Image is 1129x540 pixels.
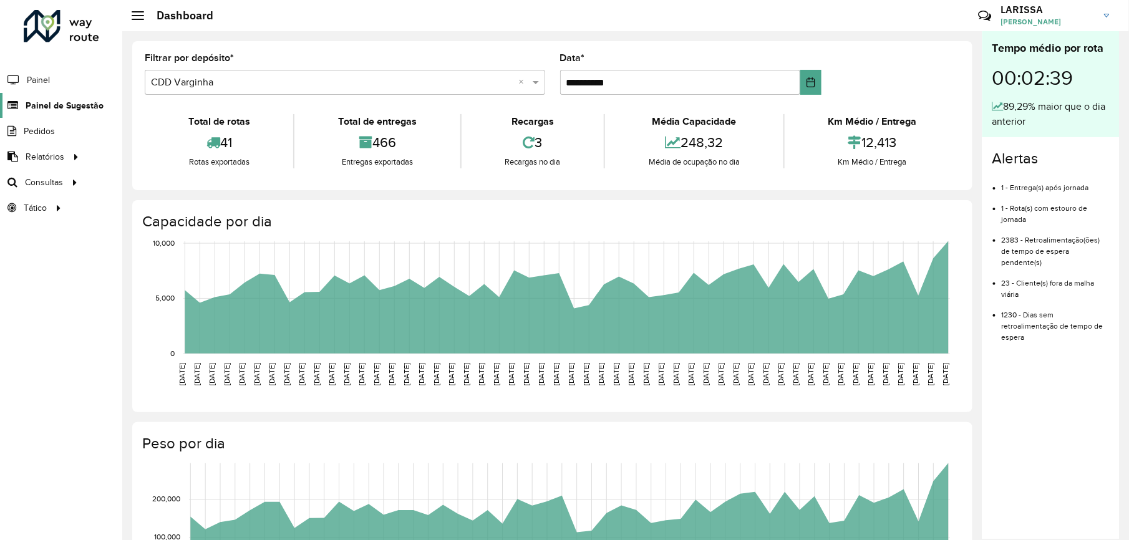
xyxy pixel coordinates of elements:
li: 1 - Entrega(s) após jornada [1002,173,1110,193]
text: [DATE] [882,363,890,385]
text: [DATE] [687,363,695,385]
text: [DATE] [387,363,395,385]
text: 0 [170,349,175,357]
div: 89,29% maior que o dia anterior [992,99,1110,129]
text: [DATE] [732,363,740,385]
text: [DATE] [253,363,261,385]
text: [DATE] [492,363,500,385]
div: 3 [465,129,601,156]
div: Km Médio / Entrega [788,114,957,129]
label: Data [560,51,585,65]
li: 2383 - Retroalimentação(ões) de tempo de espera pendente(s) [1002,225,1110,268]
text: [DATE] [613,363,621,385]
span: Pedidos [24,125,55,138]
text: [DATE] [238,363,246,385]
text: [DATE] [747,363,755,385]
text: [DATE] [897,363,905,385]
text: [DATE] [327,363,336,385]
div: Recargas no dia [465,156,601,168]
li: 1 - Rota(s) com estouro de jornada [1002,193,1110,225]
text: [DATE] [223,363,231,385]
text: [DATE] [522,363,530,385]
text: [DATE] [583,363,591,385]
text: [DATE] [447,363,455,385]
div: 12,413 [788,129,957,156]
span: [PERSON_NAME] [1001,16,1095,27]
div: 00:02:39 [992,57,1110,99]
text: [DATE] [298,363,306,385]
text: [DATE] [432,363,440,385]
button: Choose Date [800,70,821,95]
text: [DATE] [807,363,815,385]
text: [DATE] [867,363,875,385]
text: [DATE] [627,363,636,385]
text: [DATE] [642,363,651,385]
text: 10,000 [153,239,175,247]
div: Total de rotas [148,114,290,129]
text: [DATE] [702,363,710,385]
div: 248,32 [608,129,780,156]
text: [DATE] [568,363,576,385]
text: [DATE] [942,363,950,385]
text: [DATE] [792,363,800,385]
text: [DATE] [313,363,321,385]
text: [DATE] [657,363,666,385]
div: Média Capacidade [608,114,780,129]
text: [DATE] [837,363,845,385]
h4: Alertas [992,150,1110,168]
span: Painel de Sugestão [26,99,104,112]
span: Tático [24,201,47,215]
text: [DATE] [822,363,830,385]
text: [DATE] [762,363,770,385]
text: 200,000 [152,495,180,503]
span: Painel [27,74,50,87]
text: [DATE] [402,363,410,385]
text: [DATE] [193,363,201,385]
h2: Dashboard [144,9,213,22]
div: Tempo médio por rota [992,40,1110,57]
text: [DATE] [717,363,725,385]
text: [DATE] [912,363,920,385]
text: [DATE] [507,363,515,385]
a: Contato Rápido [971,2,998,29]
text: [DATE] [672,363,681,385]
h4: Peso por dia [142,435,960,453]
text: [DATE] [417,363,425,385]
text: [DATE] [462,363,470,385]
h3: LARISSA [1001,4,1095,16]
li: 23 - Cliente(s) fora da malha viária [1002,268,1110,300]
text: [DATE] [208,363,216,385]
text: [DATE] [178,363,186,385]
h4: Capacidade por dia [142,213,960,231]
label: Filtrar por depósito [145,51,234,65]
div: Rotas exportadas [148,156,290,168]
div: 466 [298,129,457,156]
div: Média de ocupação no dia [608,156,780,168]
text: [DATE] [342,363,351,385]
div: Entregas exportadas [298,156,457,168]
text: [DATE] [537,363,545,385]
text: [DATE] [777,363,785,385]
div: Total de entregas [298,114,457,129]
text: [DATE] [477,363,485,385]
text: [DATE] [268,363,276,385]
text: [DATE] [283,363,291,385]
text: [DATE] [927,363,935,385]
span: Consultas [25,176,63,189]
span: Relatórios [26,150,64,163]
span: Clear all [519,75,530,90]
text: 5,000 [155,294,175,302]
text: [DATE] [552,363,560,385]
div: Km Médio / Entrega [788,156,957,168]
text: [DATE] [372,363,380,385]
text: [DATE] [357,363,366,385]
div: Recargas [465,114,601,129]
li: 1230 - Dias sem retroalimentação de tempo de espera [1002,300,1110,343]
div: 41 [148,129,290,156]
text: [DATE] [852,363,860,385]
text: [DATE] [598,363,606,385]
